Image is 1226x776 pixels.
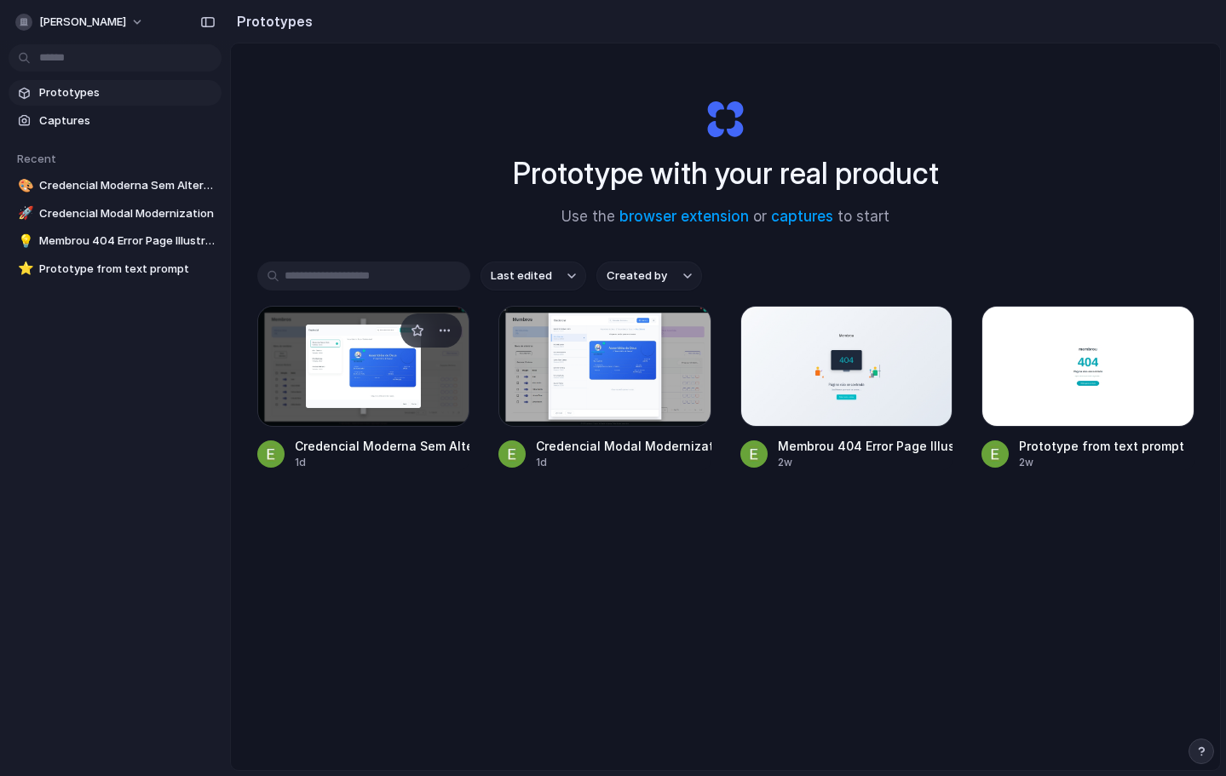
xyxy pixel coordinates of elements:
span: [PERSON_NAME] [39,14,126,31]
h1: Prototype with your real product [513,151,939,196]
button: 🚀 [15,205,32,222]
span: Created by [607,267,667,285]
a: Prototypes [9,80,222,106]
div: 💡 [18,232,30,251]
div: Prototype from text prompt [1019,437,1184,455]
div: 2w [1019,455,1184,470]
a: Credencial Moderna Sem Alterar CardCredencial Moderna Sem Alterar Card1d [257,306,470,470]
h2: Prototypes [230,11,313,32]
span: Membrou 404 Error Page Illustration [39,233,215,250]
a: 🎨Credencial Moderna Sem Alterar Card [9,173,222,198]
div: Credencial Modal Modernization [536,437,711,455]
a: ⭐Prototype from text prompt [9,256,222,282]
div: 1d [295,455,470,470]
span: Captures [39,112,215,129]
div: Credencial Moderna Sem Alterar Card [295,437,470,455]
a: 🚀Credencial Modal Modernization [9,201,222,227]
button: 🎨 [15,177,32,194]
span: Credencial Moderna Sem Alterar Card [39,177,215,194]
span: Prototypes [39,84,215,101]
div: 1d [536,455,711,470]
a: browser extension [619,208,749,225]
span: Use the or to start [561,206,889,228]
button: Last edited [481,262,586,290]
a: Prototype from text promptPrototype from text prompt2w [981,306,1194,470]
button: 💡 [15,233,32,250]
span: Last edited [491,267,552,285]
a: Captures [9,108,222,134]
button: ⭐ [15,261,32,278]
div: ⭐ [18,259,30,279]
div: 2w [778,455,953,470]
div: 🎨 [18,176,30,196]
button: [PERSON_NAME] [9,9,153,36]
a: Membrou 404 Error Page IllustrationMembrou 404 Error Page Illustration2w [740,306,953,470]
button: Created by [596,262,702,290]
span: Prototype from text prompt [39,261,215,278]
div: 🚀 [18,204,30,223]
span: Credencial Modal Modernization [39,205,215,222]
div: Membrou 404 Error Page Illustration [778,437,953,455]
a: captures [771,208,833,225]
a: 💡Membrou 404 Error Page Illustration [9,228,222,254]
a: Credencial Modal ModernizationCredencial Modal Modernization1d [498,306,711,470]
span: Recent [17,152,56,165]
